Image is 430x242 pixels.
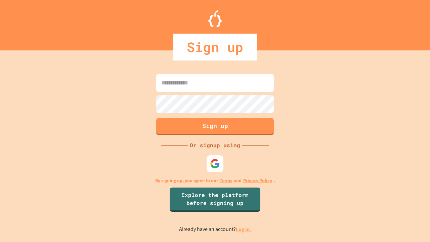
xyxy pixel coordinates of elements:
[210,159,220,169] img: google-icon.svg
[243,177,272,184] a: Privacy Policy
[155,177,275,184] p: By signing up, you agree to our and .
[179,225,251,234] p: Already have an account?
[156,118,274,135] button: Sign up
[208,10,222,27] img: Logo.svg
[236,226,251,233] a: Log in.
[220,177,232,184] a: Terms
[170,188,260,212] a: Explore the platform before signing up
[173,34,257,61] div: Sign up
[188,141,242,149] div: Or signup using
